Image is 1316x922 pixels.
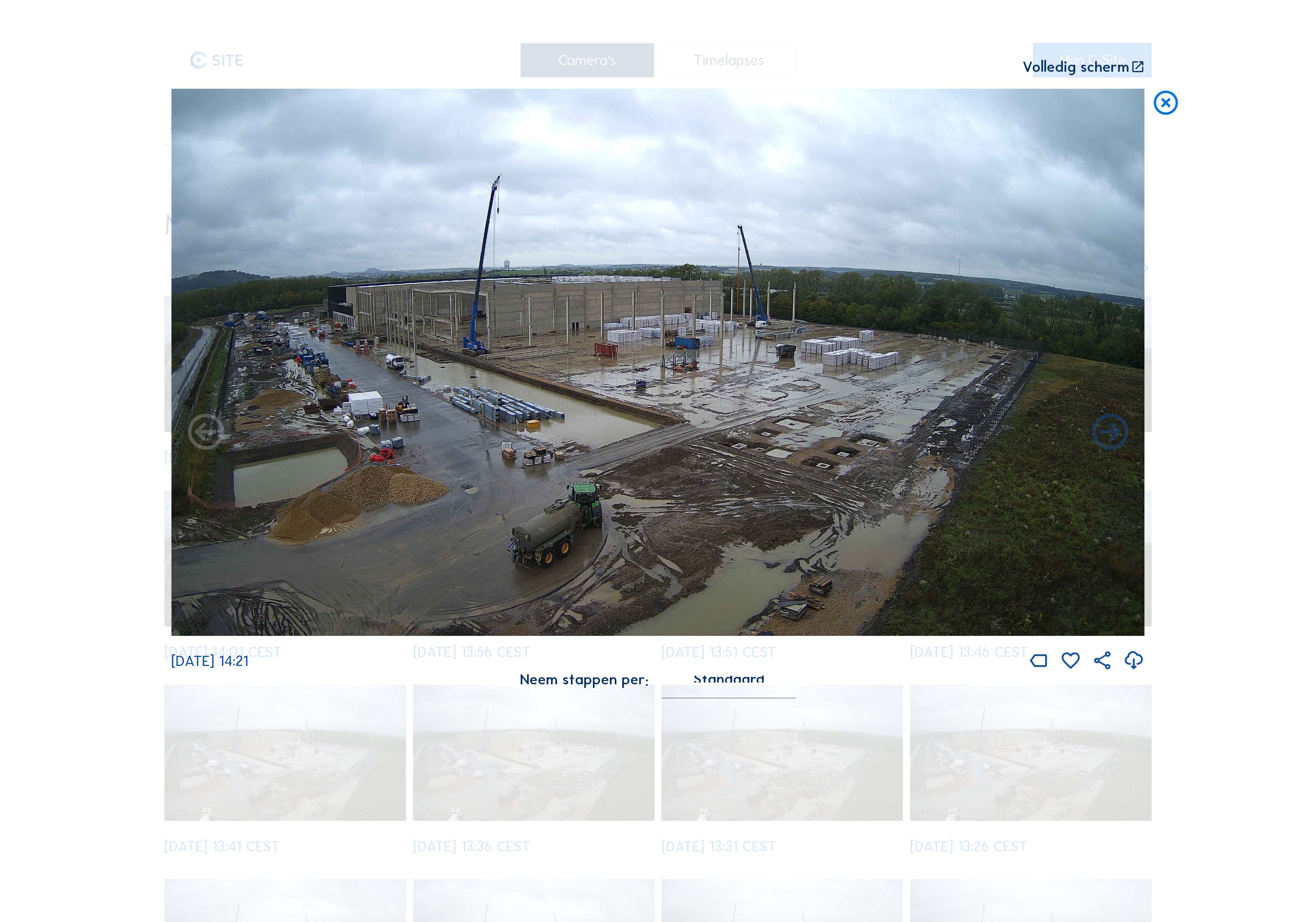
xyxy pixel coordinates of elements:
i: Forward [184,411,228,455]
img: Image [171,89,1145,636]
i: Back [1089,411,1132,455]
div: Neem stappen per: [520,672,649,687]
div: Standaard [693,676,764,682]
div: Volledig scherm [1023,60,1129,74]
div: Standaard [662,676,796,698]
span: [DATE] 14:21 [171,652,248,670]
